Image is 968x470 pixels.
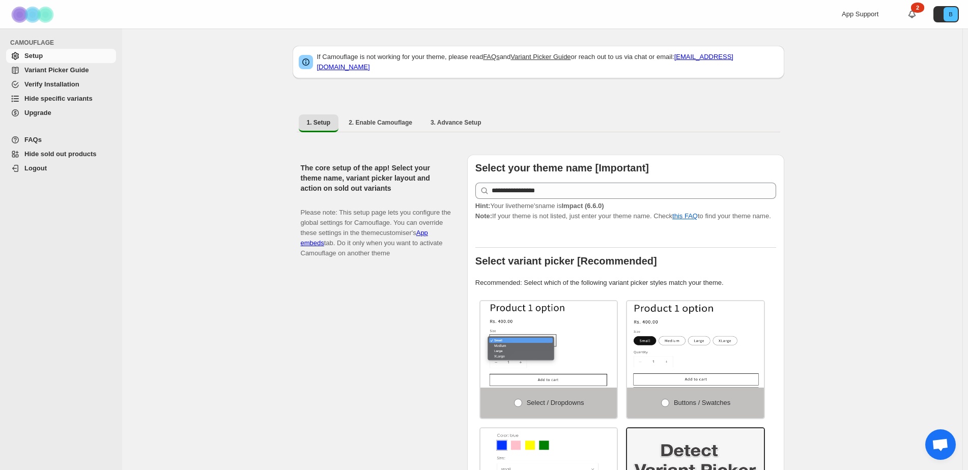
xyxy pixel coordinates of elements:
span: Verify Installation [24,80,79,88]
a: FAQs [6,133,116,147]
span: Logout [24,164,47,172]
span: Your live theme's name is [475,202,604,210]
a: this FAQ [672,212,698,220]
a: Variant Picker Guide [6,63,116,77]
strong: Hint: [475,202,491,210]
p: If your theme is not listed, just enter your theme name. Check to find your theme name. [475,201,776,221]
a: Variant Picker Guide [510,53,571,61]
span: FAQs [24,136,42,143]
a: Verify Installation [6,77,116,92]
a: Upgrade [6,106,116,120]
strong: Note: [475,212,492,220]
span: Setup [24,52,43,60]
a: Hide sold out products [6,147,116,161]
span: Avatar with initials B [944,7,958,21]
a: Setup [6,49,116,63]
h2: The core setup of the app! Select your theme name, variant picker layout and action on sold out v... [301,163,451,193]
p: If Camouflage is not working for your theme, please read and or reach out to us via chat or email: [317,52,778,72]
a: FAQs [483,53,500,61]
span: Hide sold out products [24,150,97,158]
b: Select variant picker [Recommended] [475,255,657,267]
span: CAMOUFLAGE [10,39,117,47]
text: B [949,11,952,17]
a: Logout [6,161,116,175]
button: Avatar with initials B [933,6,959,22]
img: Camouflage [8,1,59,28]
span: 1. Setup [307,119,331,127]
a: Hide specific variants [6,92,116,106]
a: 2 [907,9,917,19]
span: Hide specific variants [24,95,93,102]
span: Select / Dropdowns [527,399,584,406]
strong: Impact (6.6.0) [561,202,604,210]
span: Upgrade [24,109,51,116]
div: 2 [911,3,924,13]
span: App Support [842,10,878,18]
b: Select your theme name [Important] [475,162,649,173]
span: 3. Advance Setup [431,119,481,127]
img: Buttons / Swatches [627,301,764,388]
img: Select / Dropdowns [480,301,617,388]
span: Variant Picker Guide [24,66,89,74]
div: Open chat [925,429,956,460]
p: Please note: This setup page lets you configure the global settings for Camouflage. You can overr... [301,197,451,258]
span: 2. Enable Camouflage [349,119,412,127]
span: Buttons / Swatches [674,399,730,406]
p: Recommended: Select which of the following variant picker styles match your theme. [475,278,776,288]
